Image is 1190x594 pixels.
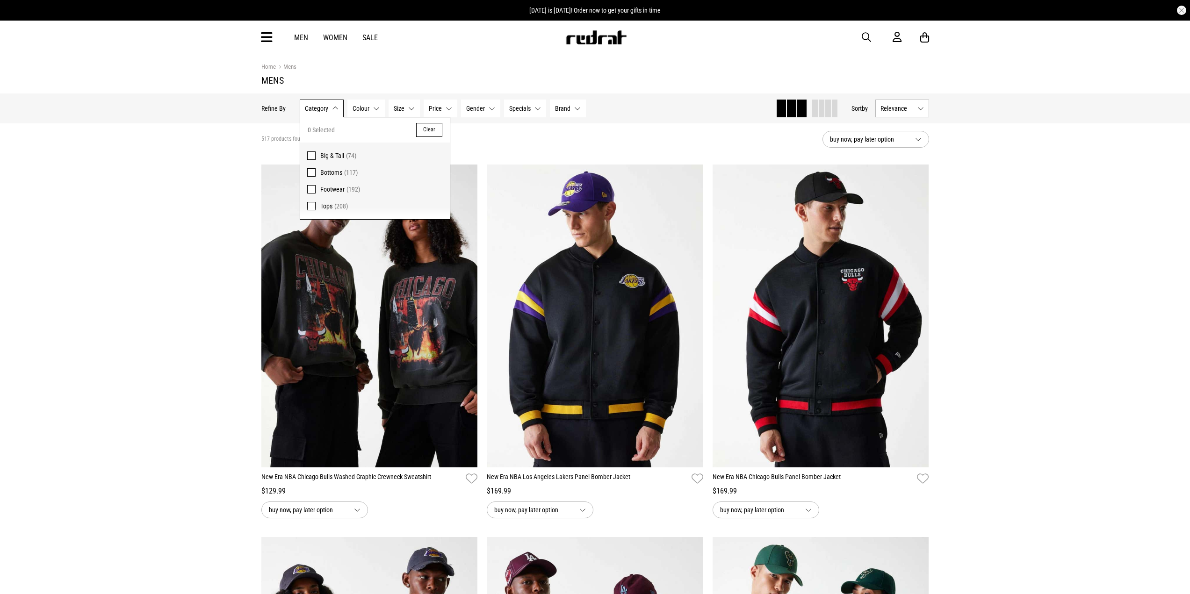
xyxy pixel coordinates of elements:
[487,486,703,497] div: $169.99
[509,105,531,112] span: Specials
[334,202,348,210] span: (208)
[880,105,914,112] span: Relevance
[713,165,929,467] img: New Era Nba Chicago Bulls Panel Bomber Jacket in Black
[320,186,345,193] span: Footwear
[261,501,368,518] button: buy now, pay later option
[261,75,929,86] h1: Mens
[276,63,296,72] a: Mens
[466,105,485,112] span: Gender
[261,165,478,467] img: New Era Nba Chicago Bulls Washed Graphic Crewneck Sweatshirt in Black
[416,123,442,137] button: Clear
[362,33,378,42] a: Sale
[830,134,908,145] span: buy now, pay later option
[504,100,546,117] button: Specials
[344,169,358,176] span: (117)
[323,33,347,42] a: Women
[487,472,688,486] a: New Era NBA Los Angeles Lakers Panel Bomber Jacket
[487,501,593,518] button: buy now, pay later option
[346,152,356,159] span: (74)
[389,100,420,117] button: Size
[269,504,346,515] span: buy now, pay later option
[305,105,328,112] span: Category
[461,100,500,117] button: Gender
[346,186,360,193] span: (192)
[424,100,457,117] button: Price
[713,472,914,486] a: New Era NBA Chicago Bulls Panel Bomber Jacket
[261,486,478,497] div: $129.99
[720,504,798,515] span: buy now, pay later option
[308,124,335,136] span: 0 Selected
[550,100,586,117] button: Brand
[394,105,404,112] span: Size
[713,486,929,497] div: $169.99
[875,100,929,117] button: Relevance
[429,105,442,112] span: Price
[347,100,385,117] button: Colour
[487,165,703,467] img: New Era Nba Los Angeles Lakers Panel Bomber Jacket in Black
[353,105,369,112] span: Colour
[261,63,276,70] a: Home
[261,136,306,143] span: 517 products found
[555,105,570,112] span: Brand
[851,103,868,114] button: Sortby
[300,100,344,117] button: Category
[529,7,661,14] span: [DATE] is [DATE]! Order now to get your gifts in time
[494,504,572,515] span: buy now, pay later option
[713,501,819,518] button: buy now, pay later option
[7,4,36,32] button: Open LiveChat chat widget
[565,30,627,44] img: Redrat logo
[261,105,286,112] p: Refine By
[862,105,868,112] span: by
[261,472,462,486] a: New Era NBA Chicago Bulls Washed Graphic Crewneck Sweatshirt
[822,131,929,148] button: buy now, pay later option
[320,202,332,210] span: Tops
[320,152,344,159] span: Big & Tall
[320,169,342,176] span: Bottoms
[300,117,450,220] div: Category
[294,33,308,42] a: Men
